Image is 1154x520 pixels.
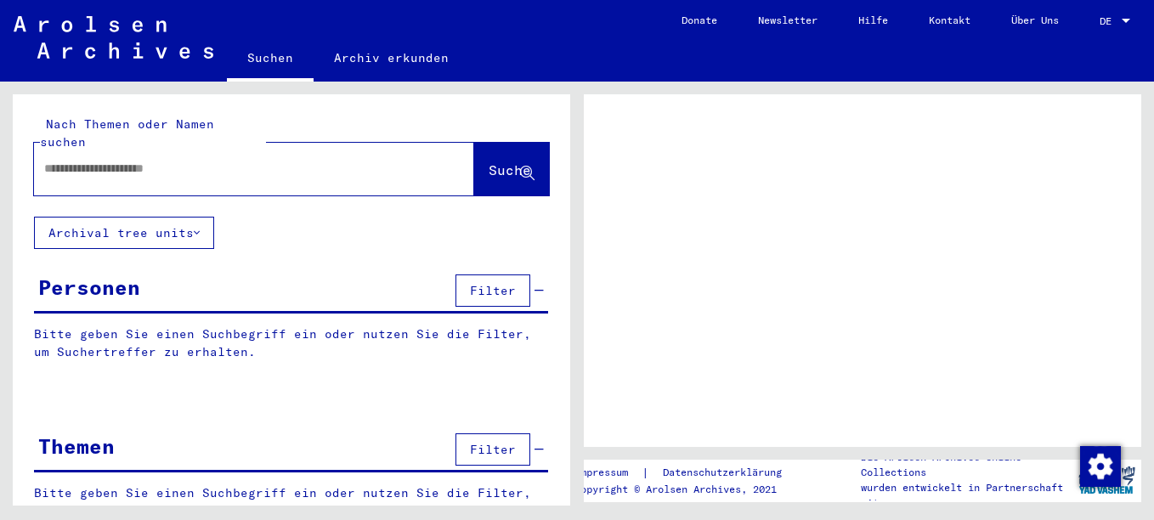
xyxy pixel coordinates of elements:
div: Personen [38,272,140,302]
a: Datenschutzerklärung [649,464,802,482]
p: Die Arolsen Archives Online-Collections [861,449,1072,480]
span: DE [1100,15,1118,27]
a: Impressum [574,464,642,482]
span: Suche [489,161,531,178]
div: Themen [38,431,115,461]
button: Archival tree units [34,217,214,249]
p: wurden entwickelt in Partnerschaft mit [861,480,1072,511]
button: Filter [455,274,530,307]
a: Suchen [227,37,314,82]
button: Filter [455,433,530,466]
img: Zustimmung ändern [1080,446,1121,487]
button: Suche [474,143,549,195]
p: Copyright © Arolsen Archives, 2021 [574,482,802,497]
span: Filter [470,283,516,298]
span: Filter [470,442,516,457]
mat-label: Nach Themen oder Namen suchen [40,116,214,150]
div: | [574,464,802,482]
img: yv_logo.png [1075,459,1139,501]
img: Arolsen_neg.svg [14,16,213,59]
p: Bitte geben Sie einen Suchbegriff ein oder nutzen Sie die Filter, um Suchertreffer zu erhalten. [34,325,548,361]
a: Archiv erkunden [314,37,469,78]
